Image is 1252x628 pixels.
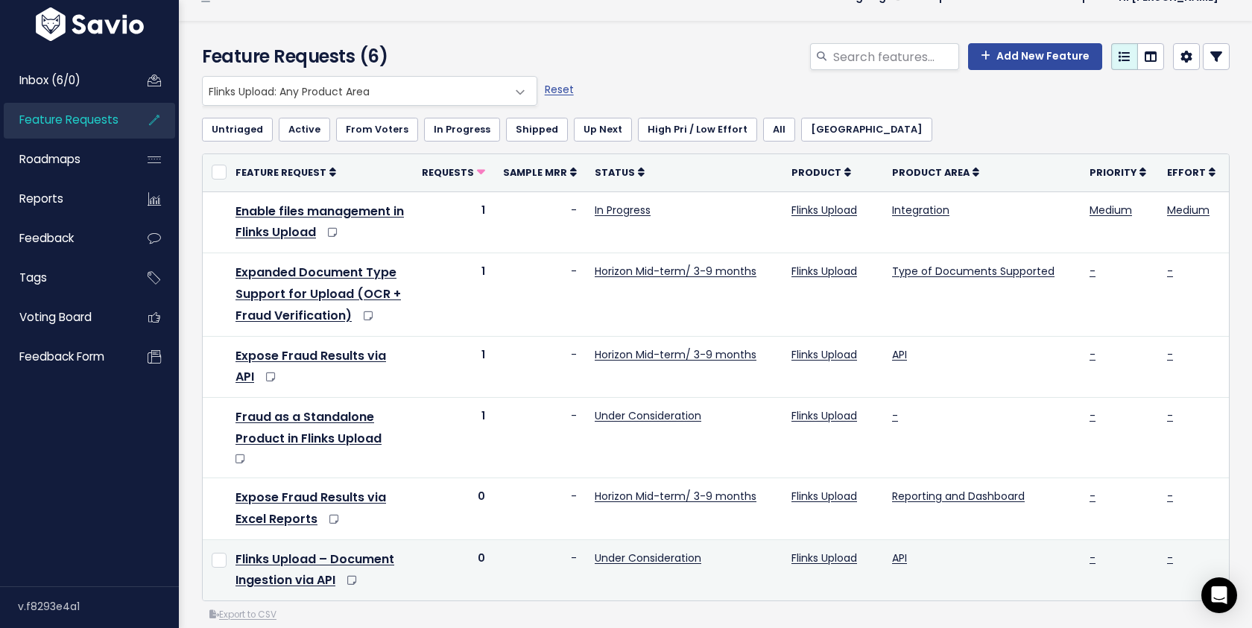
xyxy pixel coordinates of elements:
[1201,577,1237,613] div: Open Intercom Messenger
[19,191,63,206] span: Reports
[503,166,567,179] span: Sample MRR
[18,587,179,626] div: v.f8293e4a1
[235,264,401,324] a: Expanded Document Type Support for Upload (OCR + Fraud Verification)
[413,336,494,398] td: 1
[595,264,756,279] a: Horizon Mid-term/ 3-9 months
[19,349,104,364] span: Feedback form
[638,118,757,142] a: High Pri / Low Effort
[791,203,857,218] a: Flinks Upload
[235,165,336,180] a: Feature Request
[1167,166,1206,179] span: Effort
[19,309,92,325] span: Voting Board
[235,166,326,179] span: Feature Request
[202,118,273,142] a: Untriaged
[235,347,386,386] a: Expose Fraud Results via API
[832,43,959,70] input: Search features...
[968,43,1102,70] a: Add New Feature
[1090,408,1095,423] a: -
[1167,489,1173,504] a: -
[203,77,507,105] span: Flinks Upload: Any Product Area
[235,551,394,589] a: Flinks Upload – Document Ingestion via API
[4,300,124,334] a: Voting Board
[1167,347,1173,362] a: -
[1090,264,1095,279] a: -
[4,142,124,177] a: Roadmaps
[494,191,586,253] td: -
[1167,165,1215,180] a: Effort
[1090,166,1136,179] span: Priority
[202,43,530,70] h4: Feature Requests (6)
[235,489,386,527] a: Expose Fraud Results via Excel Reports
[892,166,970,179] span: Product Area
[1167,203,1210,218] a: Medium
[892,165,979,180] a: Product Area
[494,253,586,336] td: -
[1167,551,1173,565] a: -
[209,609,276,621] a: Export to CSV
[19,270,47,285] span: Tags
[4,261,124,295] a: Tags
[19,151,80,167] span: Roadmaps
[235,408,382,447] a: Fraud as a Standalone Product in Flinks Upload
[545,82,574,97] a: Reset
[413,191,494,253] td: 1
[892,408,898,423] a: -
[892,347,907,362] a: API
[413,398,494,478] td: 1
[4,340,124,374] a: Feedback form
[791,408,857,423] a: Flinks Upload
[19,230,74,246] span: Feedback
[791,166,841,179] span: Product
[506,118,568,142] a: Shipped
[1090,165,1146,180] a: Priority
[791,489,857,504] a: Flinks Upload
[4,63,124,98] a: Inbox (6/0)
[1090,489,1095,504] a: -
[279,118,330,142] a: Active
[202,76,537,106] span: Flinks Upload: Any Product Area
[1090,551,1095,565] a: -
[32,7,148,41] img: logo-white.9d6f32f41409.svg
[422,166,474,179] span: Requests
[494,336,586,398] td: -
[791,165,851,180] a: Product
[763,118,795,142] a: All
[892,489,1025,504] a: Reporting and Dashboard
[1090,203,1132,218] a: Medium
[574,118,632,142] a: Up Next
[791,264,857,279] a: Flinks Upload
[202,118,1230,142] ul: Filter feature requests
[595,165,645,180] a: Status
[595,347,756,362] a: Horizon Mid-term/ 3-9 months
[494,539,586,600] td: -
[4,221,124,256] a: Feedback
[801,118,932,142] a: [GEOGRAPHIC_DATA]
[336,118,418,142] a: From Voters
[503,165,577,180] a: Sample MRR
[413,478,494,539] td: 0
[235,203,404,241] a: Enable files management in Flinks Upload
[595,551,701,565] a: Under Consideration
[892,203,949,218] a: Integration
[494,478,586,539] td: -
[19,72,80,88] span: Inbox (6/0)
[595,166,635,179] span: Status
[595,489,756,504] a: Horizon Mid-term/ 3-9 months
[413,539,494,600] td: 0
[4,103,124,137] a: Feature Requests
[1167,408,1173,423] a: -
[1090,347,1095,362] a: -
[791,551,857,565] a: Flinks Upload
[422,165,485,180] a: Requests
[494,398,586,478] td: -
[4,182,124,216] a: Reports
[19,112,118,127] span: Feature Requests
[1167,264,1173,279] a: -
[892,551,907,565] a: API
[595,408,701,423] a: Under Consideration
[413,253,494,336] td: 1
[595,203,651,218] a: In Progress
[892,264,1055,279] a: Type of Documents Supported
[424,118,500,142] a: In Progress
[791,347,857,362] a: Flinks Upload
